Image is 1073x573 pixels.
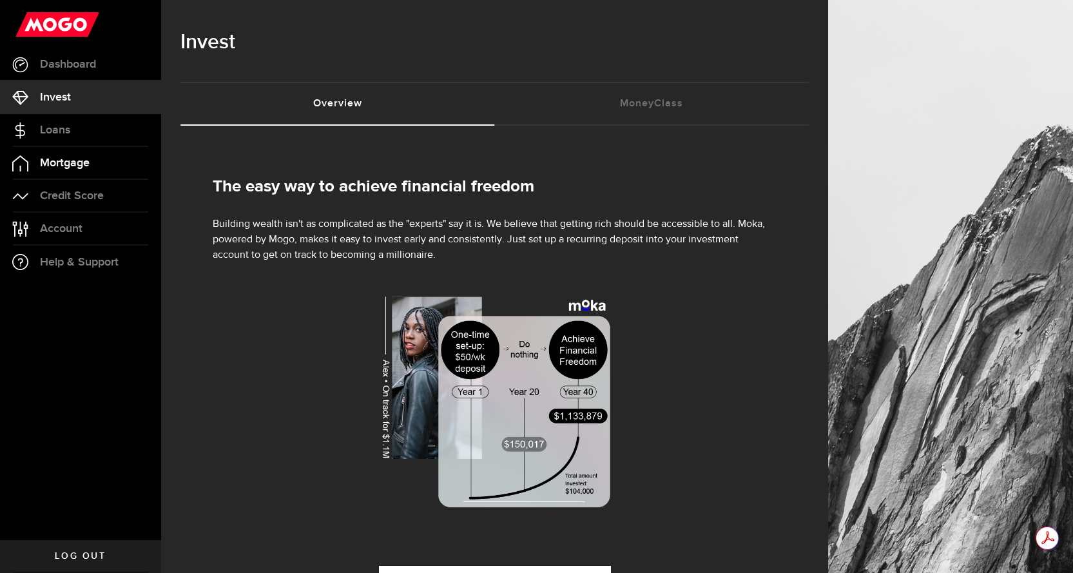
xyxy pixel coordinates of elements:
[213,217,777,263] p: Building wealth isn't as complicated as the "experts" say it is. We believe that getting rich sho...
[40,257,119,268] span: Help & Support
[40,124,70,136] span: Loans
[55,552,106,561] span: Log out
[213,177,777,197] h2: The easy way to achieve financial freedom
[180,83,495,124] a: Overview
[379,295,611,508] img: wealth-overview-moka-image
[40,59,96,70] span: Dashboard
[10,5,49,44] button: Open LiveChat chat widget
[180,26,809,59] h1: Invest
[40,190,104,202] span: Credit Score
[180,82,809,126] ul: Tabs Navigation
[40,223,82,235] span: Account
[495,83,809,124] a: MoneyClass
[40,92,71,103] span: Invest
[40,157,90,169] span: Mortgage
